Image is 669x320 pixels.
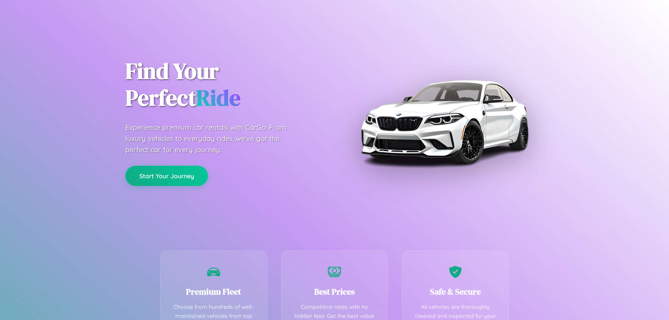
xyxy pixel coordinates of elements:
[292,286,377,297] h3: Best Prices
[125,58,324,111] h1: Find Your Perfect
[413,286,498,297] h3: Safe & Secure
[196,83,240,113] span: Ride
[125,166,208,186] button: Start Your Journey
[171,286,256,297] h3: Premium Fleet
[125,122,300,155] p: Experience premium car rentals with CarGo. From luxury vehicles to everyday rides, we've got the ...
[357,35,531,209] img: Premium BMW car rental vehicle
